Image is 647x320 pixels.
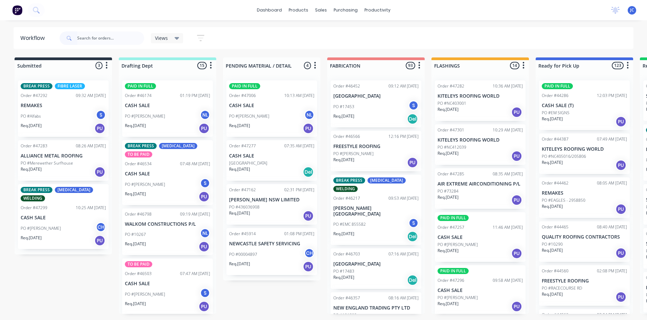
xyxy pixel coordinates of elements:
p: PO #436036908 [229,204,260,210]
div: Order #4591401:08 PM [DATE]NEWCASTLE SAFETY SERVICINGPO #00004897CHReq.[DATE]PU [226,228,317,275]
div: 10:29 AM [DATE] [493,127,523,133]
span: JC [630,7,634,13]
div: 01:19 PM [DATE] [180,93,210,99]
div: Order #47006 [229,93,256,99]
div: 09:53 AM [DATE] [388,195,419,201]
div: purchasing [330,5,361,15]
p: Req. [DATE] [21,166,42,172]
div: S [408,218,419,228]
div: TO BE PAID [125,151,152,157]
div: PU [199,123,209,134]
p: FREESTYLE ROOFING [542,278,627,284]
div: Order #46452 [333,83,360,89]
p: NEW ENGLAND TRADING PTY LTD [333,305,419,311]
p: Req. [DATE] [438,301,459,307]
div: Order #47285 [438,171,464,177]
div: Workflow [20,34,48,42]
div: 10:13 AM [DATE] [284,93,314,99]
div: Order #45914 [229,231,256,237]
p: PO #121508 [333,312,357,318]
p: Req. [DATE] [542,291,563,297]
div: PU [199,191,209,202]
div: S [96,110,106,120]
div: Order #47296 [438,277,464,284]
div: PAID IN FULLOrder #4729609:58 AM [DATE]CASH SALEPO #[PERSON_NAME]Req.[DATE]PU [435,265,526,315]
div: NL [200,110,210,120]
p: PO #17453 [333,104,354,110]
p: CASH SALE [125,103,210,108]
div: PU [511,301,522,312]
div: PAID IN FULLOrder #4428612:03 PM [DATE]CASH SALE (T)PO #EM SIGNSReq.[DATE]PU [539,80,630,130]
div: Order #46798 [125,211,152,217]
div: PAID IN FULL [125,83,156,89]
div: WELDING [333,186,358,192]
p: Req. [DATE] [333,231,354,237]
div: BREAK PRESS [333,177,365,183]
div: 08:40 AM [DATE] [597,224,627,230]
div: [MEDICAL_DATA] [367,177,406,183]
div: Order #44465 [542,224,568,230]
div: Order #46566 [333,133,360,140]
div: 08:16 AM [DATE] [388,295,419,301]
img: Factory [12,5,22,15]
div: [MEDICAL_DATA] [55,187,93,193]
div: PAID IN FULL [542,83,573,89]
div: 12:16 PM [DATE] [388,133,419,140]
p: PO #EMC 855582 [333,221,366,227]
div: 11:46 AM [DATE] [493,224,523,230]
div: Order #47301 [438,127,464,133]
div: Order #44562 [542,312,568,318]
div: Order #4679809:19 AM [DATE]WALKOM CONSTRUCTIONS P/LPO #10267NLReq.[DATE]PU [122,208,213,255]
p: Req. [DATE] [333,274,354,280]
p: PO #10267 [125,231,146,238]
div: [MEDICAL_DATA] [159,143,197,149]
div: Order #4728210:36 AM [DATE]KITELEYS ROOFING WORLDPO #NC403001Req.[DATE]PU [435,80,526,121]
div: 02:31 PM [DATE] [284,187,314,193]
div: PU [511,195,522,205]
p: [GEOGRAPHIC_DATA] [333,261,419,267]
div: 02:08 PM [DATE] [597,268,627,274]
div: 07:16 AM [DATE] [388,251,419,257]
p: PO #[PERSON_NAME] [229,113,269,119]
div: PAID IN FULL [438,268,469,274]
div: PU [616,292,626,302]
p: Req. [DATE] [542,116,563,122]
p: PO #[PERSON_NAME] [125,113,165,119]
p: Req. [DATE] [21,235,42,241]
p: FREESTYLE ROOFING [333,144,419,149]
p: Req. [DATE] [542,203,563,210]
p: PO #73284 [438,188,459,194]
div: Order #4456002:08 PM [DATE]FREESTYLE ROOFINGPO #RACECOURSE RDReq.[DATE]PU [539,265,630,306]
div: BREAK PRESS [21,83,52,89]
div: Order #4670307:16 AM [DATE][GEOGRAPHIC_DATA]PO #17483Req.[DATE]Del [331,248,421,289]
div: 09:12 AM [DATE] [388,83,419,89]
div: PAID IN FULL [438,215,469,221]
div: Order #4716202:31 PM [DATE][PERSON_NAME] NSW LIMITEDPO #436036908Req.[DATE]PU [226,184,317,225]
p: Req. [DATE] [229,123,250,129]
div: Del [303,167,314,177]
p: Req. [DATE] [333,113,354,119]
div: 10:36 AM [DATE] [493,83,523,89]
p: REMAKES [21,103,106,108]
div: Order #46703 [333,251,360,257]
p: PO #[PERSON_NAME] [21,225,61,231]
div: products [285,5,312,15]
p: PO #17483 [333,268,354,274]
p: KITELEYS ROOFING WORLD [542,146,627,152]
div: Order #46357 [333,295,360,301]
p: Req. [DATE] [21,123,42,129]
div: PU [303,211,314,221]
p: Req. [DATE] [229,261,250,267]
div: 08:35 AM [DATE] [493,171,523,177]
p: CASH SALE [438,288,523,293]
p: PO #10290 [542,241,563,247]
div: Order #47257 [438,224,464,230]
div: Order #47292 [21,93,47,99]
div: 01:08 PM [DATE] [284,231,314,237]
p: PO #[PERSON_NAME] [125,181,165,188]
p: CASH SALE [125,171,210,177]
p: CASH SALE [21,215,106,221]
div: sales [312,5,330,15]
p: PO #[PERSON_NAME] [438,295,478,301]
div: Order #44286 [542,93,568,99]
